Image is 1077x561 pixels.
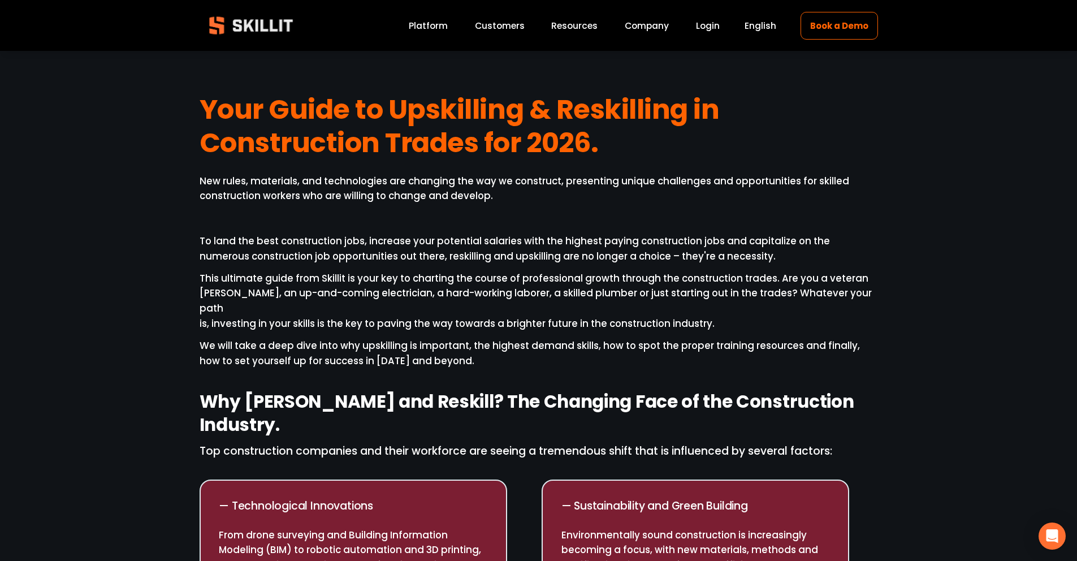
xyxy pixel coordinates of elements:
[200,389,858,437] strong: Why [PERSON_NAME] and Reskill? The Changing Face of the Construction Industry.
[200,174,878,204] p: New rules, materials, and technologies are changing the way we construct, presenting unique chall...
[219,498,373,513] span: — Technological Innovations
[475,18,525,33] a: Customers
[551,18,598,33] a: folder dropdown
[200,338,878,369] p: We will take a deep dive into why upskilling is important, the highest demand skills, how to spot...
[200,8,302,42] img: Skillit
[561,498,748,513] span: — Sustainability and Green Building
[745,19,776,32] span: English
[200,271,878,332] p: This ultimate guide from Skillit is your key to charting the course of professional growth throug...
[200,234,878,264] p: To land the best construction jobs, increase your potential salaries with the highest paying cons...
[1039,523,1066,550] div: Open Intercom Messenger
[409,18,448,33] a: Platform
[745,18,776,33] div: language picker
[200,90,725,162] strong: Your Guide to Upskilling & Reskilling in Construction Trades for 2026.
[801,12,877,40] a: Book a Demo
[200,443,878,460] p: Top construction companies and their workforce are seeing a tremendous shift that is influenced b...
[551,19,598,32] span: Resources
[625,18,669,33] a: Company
[696,18,720,33] a: Login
